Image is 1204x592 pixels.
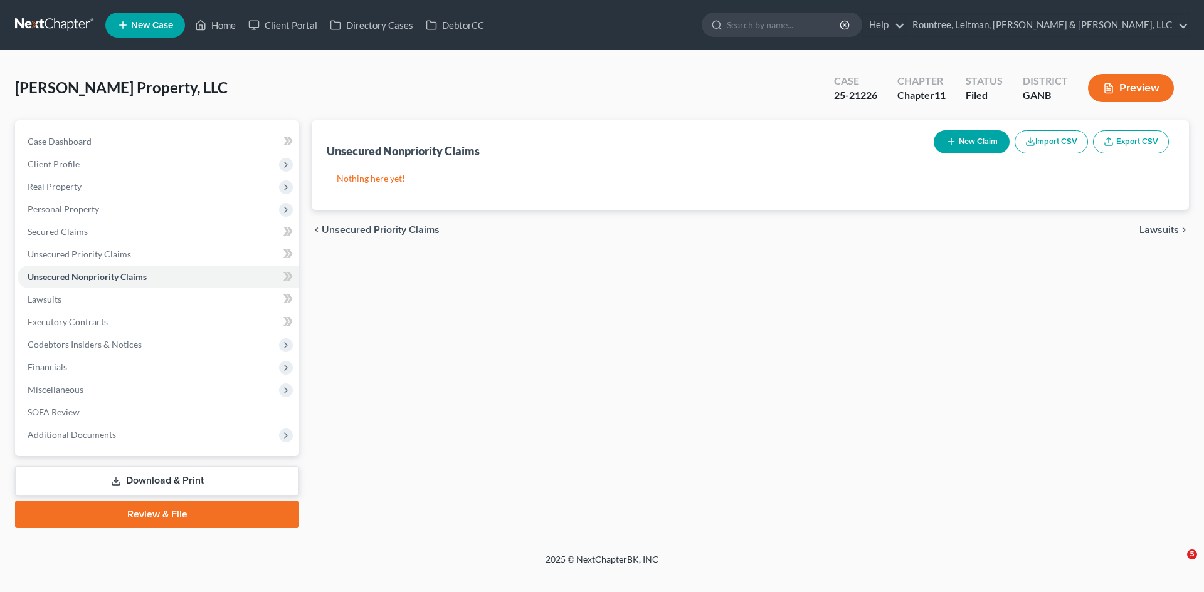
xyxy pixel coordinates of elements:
[28,204,99,214] span: Personal Property
[28,429,116,440] span: Additional Documents
[18,401,299,423] a: SOFA Review
[189,14,242,36] a: Home
[337,172,1164,185] p: Nothing here yet!
[18,243,299,266] a: Unsecured Priority Claims
[28,271,147,282] span: Unsecured Nonpriority Claims
[15,501,299,528] a: Review & File
[897,74,946,88] div: Chapter
[1187,549,1197,559] span: 5
[327,143,480,158] div: Unsecured Nonpriority Claims
[28,158,80,169] span: Client Profile
[906,14,1188,36] a: Rountree, Leitman, [PERSON_NAME] & [PERSON_NAME], LLC
[28,407,80,417] span: SOFA Review
[966,74,1003,88] div: Status
[312,225,440,235] button: chevron_left Unsecured Priority Claims
[242,14,324,36] a: Client Portal
[834,74,877,88] div: Case
[897,88,946,103] div: Chapter
[18,221,299,243] a: Secured Claims
[420,14,490,36] a: DebtorCC
[727,13,842,36] input: Search by name...
[1161,549,1191,579] iframe: Intercom live chat
[834,88,877,103] div: 25-21226
[28,384,83,395] span: Miscellaneous
[1023,88,1068,103] div: GANB
[312,225,322,235] i: chevron_left
[245,553,959,576] div: 2025 © NextChapterBK, INC
[28,316,108,327] span: Executory Contracts
[28,294,61,304] span: Lawsuits
[934,130,1010,153] button: New Claim
[15,78,228,96] span: [PERSON_NAME] Property, LLC
[1139,225,1179,235] span: Lawsuits
[18,288,299,311] a: Lawsuits
[18,266,299,288] a: Unsecured Nonpriority Claims
[28,361,67,372] span: Financials
[28,226,88,237] span: Secured Claims
[1179,225,1189,235] i: chevron_right
[28,339,142,350] span: Codebtors Insiders & Notices
[1023,74,1068,88] div: District
[28,181,82,192] span: Real Property
[934,89,946,101] span: 11
[1088,74,1174,102] button: Preview
[322,225,440,235] span: Unsecured Priority Claims
[1093,130,1169,153] a: Export CSV
[18,311,299,333] a: Executory Contracts
[863,14,905,36] a: Help
[15,466,299,496] a: Download & Print
[18,130,299,153] a: Case Dashboard
[131,21,173,30] span: New Case
[1015,130,1088,153] button: Import CSV
[28,136,92,147] span: Case Dashboard
[1139,225,1189,235] button: Lawsuits chevron_right
[28,249,131,259] span: Unsecured Priority Claims
[966,88,1003,103] div: Filed
[324,14,420,36] a: Directory Cases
